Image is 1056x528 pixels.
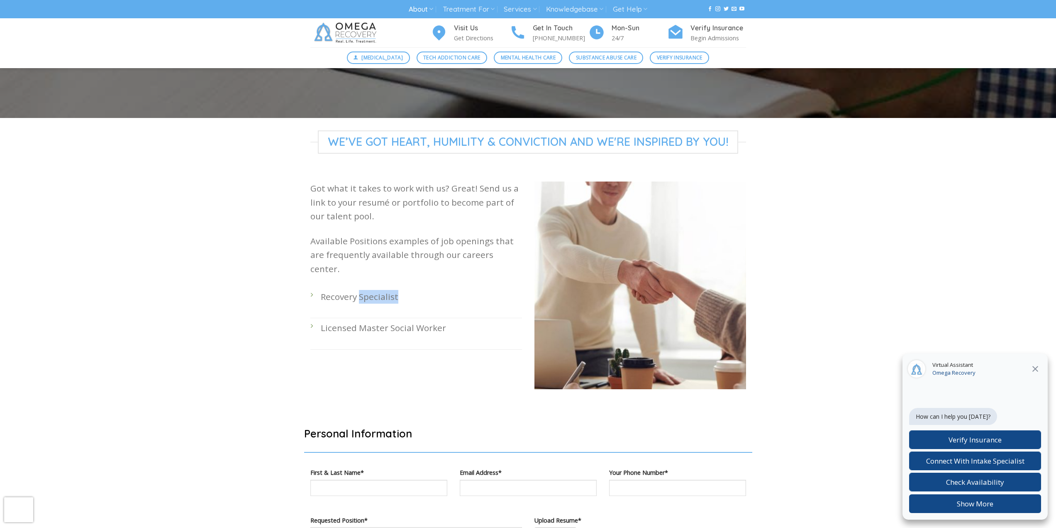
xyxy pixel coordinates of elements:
[510,23,588,43] a: Get In Touch [PHONE_NUMBER]
[715,6,720,12] a: Follow on Instagram
[310,182,522,223] p: Got what it takes to work with us? Great! Send us a link to your resumé or portfolio to become pa...
[304,427,752,440] h2: Personal Information
[310,234,522,276] p: Available Positions examples of job openings that are frequently available through our careers ce...
[454,33,510,43] p: Get Directions
[431,23,510,43] a: Visit Us Get Directions
[417,52,488,64] a: Tech Addiction Care
[347,52,410,64] a: [MEDICAL_DATA]
[494,52,562,64] a: Mental Health Care
[576,54,637,61] span: Substance Abuse Care
[690,23,746,34] h4: Verify Insurance
[690,33,746,43] p: Begin Admissions
[612,23,667,34] h4: Mon-Sun
[501,54,556,61] span: Mental Health Care
[533,33,588,43] p: [PHONE_NUMBER]
[724,6,729,12] a: Follow on Twitter
[650,52,709,64] a: Verify Insurance
[310,18,383,47] img: Omega Recovery
[310,468,447,477] label: First & Last Name*
[321,290,522,304] p: Recovery Specialist
[546,2,603,17] a: Knowledgebase
[657,54,702,61] span: Verify Insurance
[321,321,522,335] p: Licensed Master Social Worker
[443,2,495,17] a: Treatment For
[409,2,433,17] a: About
[533,23,588,34] h4: Get In Touch
[612,33,667,43] p: 24/7
[667,23,746,43] a: Verify Insurance Begin Admissions
[310,516,522,525] label: Requested Position*
[707,6,712,12] a: Follow on Facebook
[534,516,746,525] label: Upload Resume*
[460,468,597,477] label: Email Address*
[569,52,643,64] a: Substance Abuse Care
[454,23,510,34] h4: Visit Us
[732,6,737,12] a: Send us an email
[609,468,746,477] label: Your Phone Number*
[318,130,739,154] span: We’ve Got Heart, Humility & Conviction and We're Inspired by You!
[504,2,537,17] a: Services
[739,6,744,12] a: Follow on YouTube
[613,2,647,17] a: Get Help
[423,54,480,61] span: Tech Addiction Care
[361,54,403,61] span: [MEDICAL_DATA]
